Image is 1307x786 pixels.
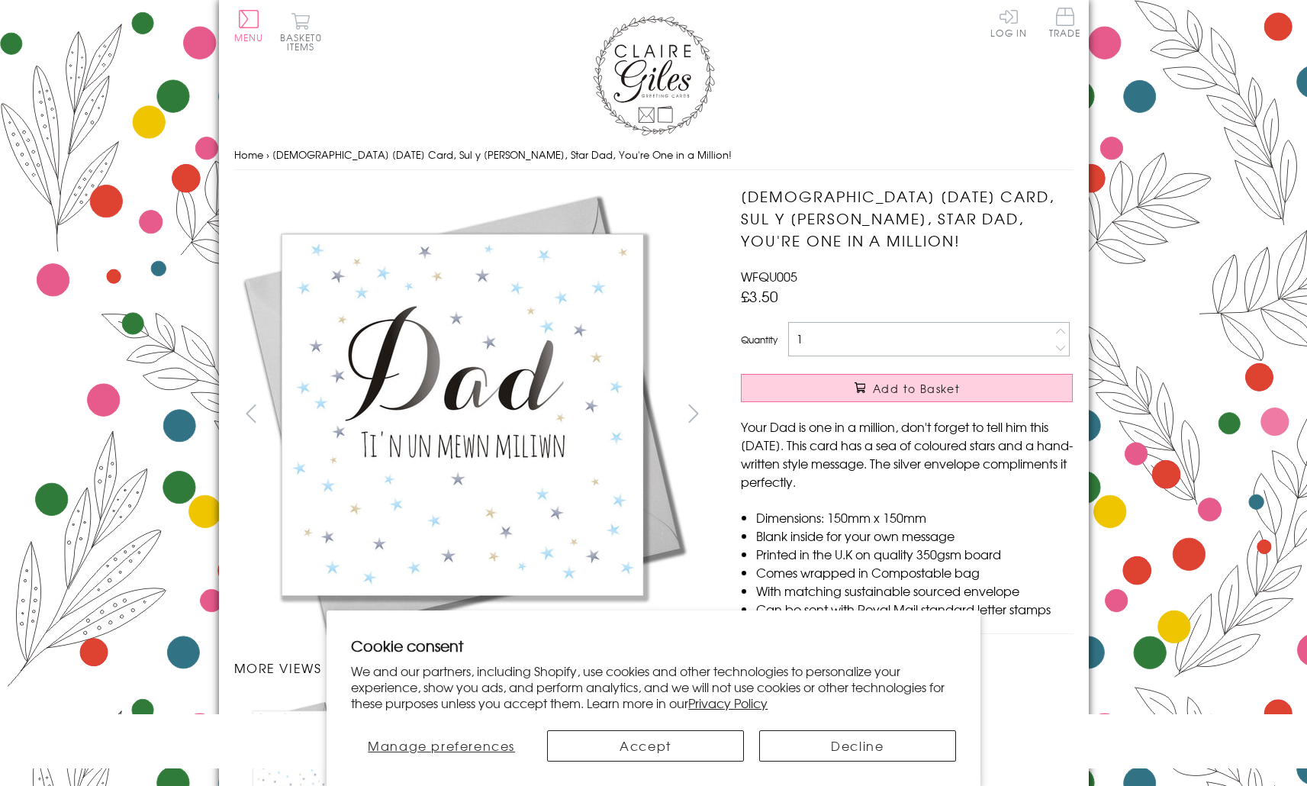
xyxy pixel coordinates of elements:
[351,635,956,656] h2: Cookie consent
[741,185,1073,251] h1: [DEMOGRAPHIC_DATA] [DATE] Card, Sul y [PERSON_NAME], Star Dad, You're One in a Million!
[688,694,768,712] a: Privacy Policy
[351,663,956,710] p: We and our partners, including Shopify, use cookies and other technologies to personalize your ex...
[272,147,732,162] span: [DEMOGRAPHIC_DATA] [DATE] Card, Sul y [PERSON_NAME], Star Dad, You're One in a Million!
[547,730,744,762] button: Accept
[741,374,1073,402] button: Add to Basket
[234,147,263,162] a: Home
[741,333,777,346] label: Quantity
[676,396,710,430] button: next
[741,417,1073,491] p: Your Dad is one in a million, don't forget to tell him this [DATE]. This card has a sea of colour...
[593,15,715,136] img: Claire Giles Greetings Cards
[351,730,532,762] button: Manage preferences
[1049,8,1081,40] a: Trade
[759,730,956,762] button: Decline
[234,31,264,44] span: Menu
[741,267,797,285] span: WFQU005
[234,659,711,677] h3: More views
[234,396,269,430] button: prev
[756,581,1073,600] li: With matching sustainable sourced envelope
[756,600,1073,618] li: Can be sent with Royal Mail standard letter stamps
[280,12,322,51] button: Basket0 items
[266,147,269,162] span: ›
[741,285,778,307] span: £3.50
[287,31,322,53] span: 0 items
[990,8,1027,37] a: Log In
[756,545,1073,563] li: Printed in the U.K on quality 350gsm board
[756,508,1073,527] li: Dimensions: 150mm x 150mm
[234,140,1074,171] nav: breadcrumbs
[873,381,960,396] span: Add to Basket
[234,10,264,42] button: Menu
[756,527,1073,545] li: Blank inside for your own message
[1049,8,1081,37] span: Trade
[756,563,1073,581] li: Comes wrapped in Compostable bag
[234,185,692,643] img: Welsh Father's Day Card, Sul y Tadau Hapus, Star Dad, You're One in a Million!
[368,736,515,755] span: Manage preferences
